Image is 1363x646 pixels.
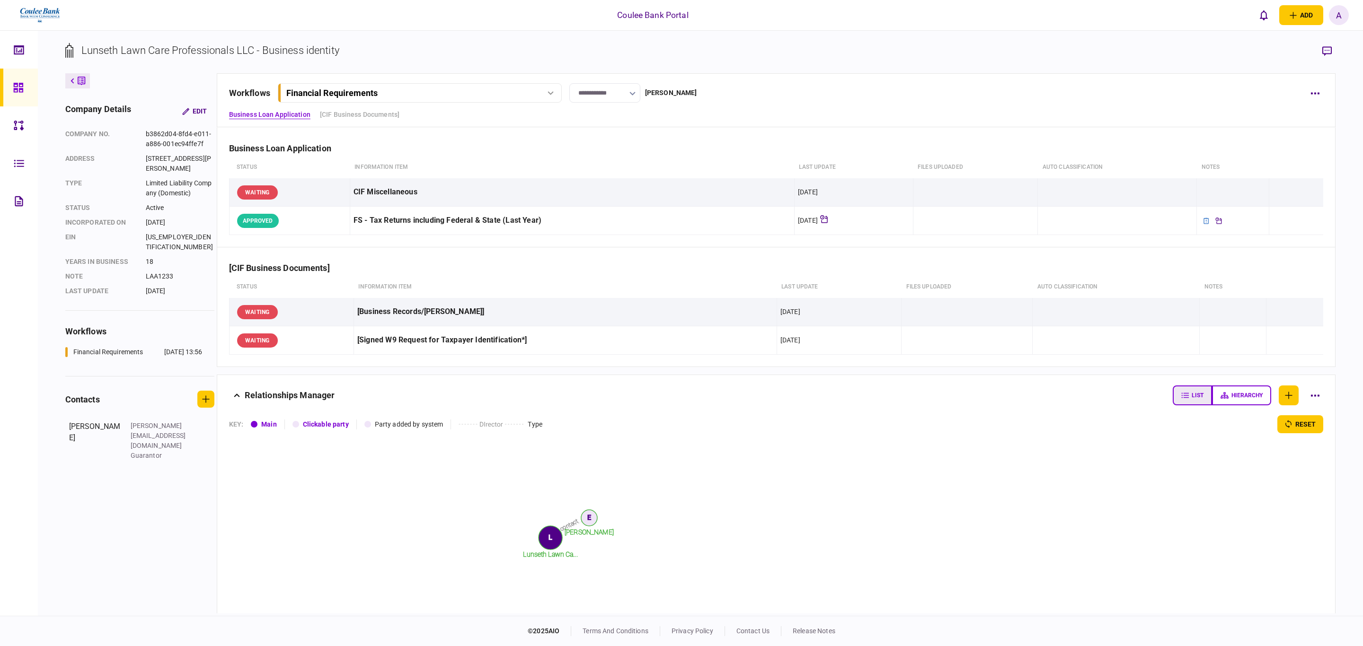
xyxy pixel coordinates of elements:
div: APPROVED [237,214,279,228]
div: Tickler available [1213,215,1225,227]
th: status [229,157,350,178]
div: company no. [65,129,136,149]
span: hierarchy [1231,392,1263,399]
div: EIN [65,232,136,252]
a: [CIF Business Documents] [320,110,399,120]
div: [DATE] [146,286,214,296]
div: Type [528,419,542,429]
div: status [65,203,136,213]
div: WAITING [237,333,278,348]
div: last update [65,286,136,296]
th: Information item [350,157,794,178]
div: [DATE] [798,187,818,197]
div: contacts [65,393,100,406]
div: Business Loan Application [229,143,339,153]
div: Active [146,203,214,213]
div: FS - Tax Returns including Federal & State (Last Year) [354,210,791,231]
div: Coulee Bank Portal [617,9,688,21]
div: [DATE] [146,218,214,227]
div: [DATE] 13:56 [164,347,203,357]
div: [CIF Business Documents] [229,263,337,273]
div: Financial Requirements [73,347,143,357]
div: incorporated on [65,218,136,227]
th: notes [1197,157,1269,178]
button: open adding identity options [1279,5,1323,25]
div: [Signed W9 Request for Taxpayer Identification*] [357,330,773,351]
div: [DATE] [780,335,800,345]
div: Type [65,178,136,198]
div: Clickable party [303,419,349,429]
tspan: [PERSON_NAME] [565,528,614,536]
div: [PERSON_NAME][EMAIL_ADDRESS][DOMAIN_NAME] [131,421,192,451]
th: last update [777,276,901,298]
div: [Business Records/[PERSON_NAME]] [357,301,773,323]
button: Edit [175,103,214,120]
a: terms and conditions [583,627,648,635]
div: Financial Requirements [286,88,378,98]
button: A [1329,5,1349,25]
div: 18 [146,257,214,267]
text: contact [558,517,579,532]
div: Party added by system [375,419,443,429]
th: last update [794,157,913,178]
div: company details [65,103,132,120]
div: address [65,154,136,174]
th: auto classification [1033,276,1200,298]
div: note [65,271,136,281]
div: Lunseth Lawn Care Professionals LLC - Business identity [81,43,339,58]
text: L [549,533,552,541]
div: CIF Miscellaneous [354,182,791,203]
div: [PERSON_NAME] [69,421,121,461]
a: release notes [793,627,835,635]
button: hierarchy [1212,385,1271,405]
div: [DATE] [798,216,818,225]
div: WAITING [237,305,278,319]
div: WAITING [237,185,278,200]
div: KEY : [229,419,244,429]
th: auto classification [1038,157,1197,178]
div: [STREET_ADDRESS][PERSON_NAME] [146,154,214,174]
div: Limited Liability Company (Domestic) [146,178,214,198]
button: open notifications list [1254,5,1274,25]
button: Financial Requirements [278,83,562,103]
div: b3862d04-8fd4-e011-a886-001ec94ffe7f [146,129,214,149]
div: LAA1233 [146,271,214,281]
div: Main [261,419,277,429]
div: Guarantor [131,451,192,461]
div: workflows [65,325,214,338]
div: Relationships Manager [245,385,335,405]
a: Business Loan Application [229,110,310,120]
div: © 2025 AIO [528,626,571,636]
button: list [1173,385,1212,405]
span: list [1192,392,1204,399]
img: client company logo [19,3,61,27]
tspan: Lunseth Lawn Ca... [523,550,577,558]
a: Financial Requirements[DATE] 13:56 [65,347,203,357]
div: workflows [229,87,270,99]
th: Files uploaded [902,276,1033,298]
div: [US_EMPLOYER_IDENTIFICATION_NUMBER] [146,232,214,252]
th: Information item [354,276,777,298]
div: [PERSON_NAME] [645,88,697,98]
button: reset [1277,415,1323,433]
th: Files uploaded [913,157,1038,178]
div: years in business [65,257,136,267]
th: status [229,276,354,298]
text: E [587,514,591,521]
a: contact us [736,627,770,635]
div: [DATE] [780,307,800,316]
a: privacy policy [672,627,713,635]
th: notes [1200,276,1266,298]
